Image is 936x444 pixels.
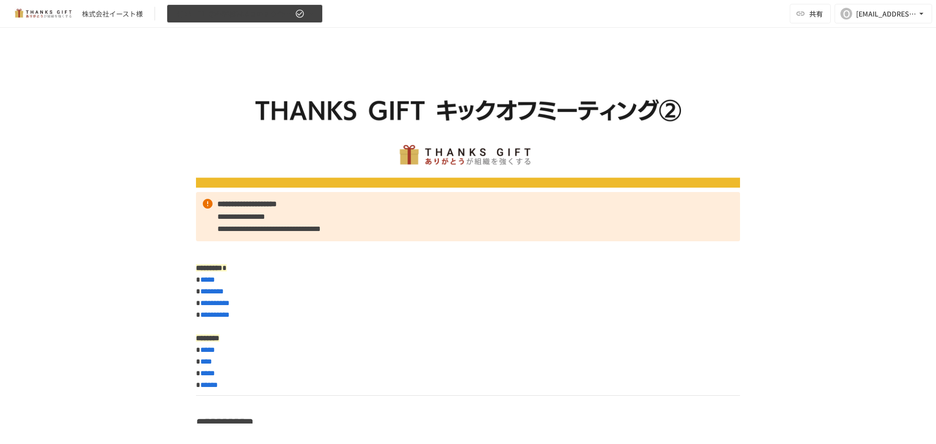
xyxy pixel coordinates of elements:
button: O[EMAIL_ADDRESS][DOMAIN_NAME] [835,4,932,23]
span: 共有 [809,8,823,19]
button: 【[DATE]】②各種検討項目のすり合わせ/ THANKS GIFTキックオフMTG [167,4,323,23]
div: 株式会社イースト様 [82,9,143,19]
div: O [840,8,852,19]
div: [EMAIL_ADDRESS][DOMAIN_NAME] [856,8,916,20]
img: DQqB4zCuRvHwOxrHXRba0Qwl6GF0LhVVkzBhhMhROoq [196,52,740,188]
button: 共有 [790,4,831,23]
img: mMP1OxWUAhQbsRWCurg7vIHe5HqDpP7qZo7fRoNLXQh [12,6,74,21]
span: 【[DATE]】②各種検討項目のすり合わせ/ THANKS GIFTキックオフMTG [173,8,293,20]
